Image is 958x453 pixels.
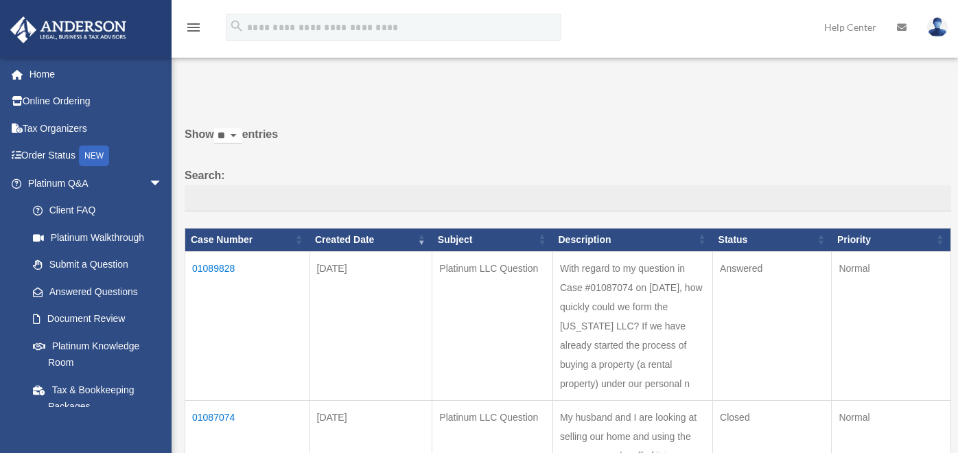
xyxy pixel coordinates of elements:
[19,305,176,333] a: Document Review
[10,142,183,170] a: Order StatusNEW
[10,88,183,115] a: Online Ordering
[309,228,432,251] th: Created Date: activate to sort column ascending
[19,251,176,279] a: Submit a Question
[10,60,183,88] a: Home
[432,228,553,251] th: Subject: activate to sort column ascending
[309,251,432,400] td: [DATE]
[832,251,951,400] td: Normal
[185,185,951,211] input: Search:
[229,19,244,34] i: search
[214,128,242,144] select: Showentries
[185,24,202,36] a: menu
[552,251,712,400] td: With regard to my question in Case #01087074 on [DATE], how quickly could we form the [US_STATE] ...
[185,228,310,251] th: Case Number: activate to sort column ascending
[19,278,170,305] a: Answered Questions
[19,332,176,376] a: Platinum Knowledge Room
[927,17,948,37] img: User Pic
[79,146,109,166] div: NEW
[713,251,832,400] td: Answered
[185,19,202,36] i: menu
[185,251,310,400] td: 01089828
[19,224,176,251] a: Platinum Walkthrough
[713,228,832,251] th: Status: activate to sort column ascending
[10,115,183,142] a: Tax Organizers
[149,170,176,198] span: arrow_drop_down
[19,197,176,224] a: Client FAQ
[185,125,951,158] label: Show entries
[10,170,176,197] a: Platinum Q&Aarrow_drop_down
[552,228,712,251] th: Description: activate to sort column ascending
[6,16,130,43] img: Anderson Advisors Platinum Portal
[185,166,951,211] label: Search:
[19,376,176,420] a: Tax & Bookkeeping Packages
[832,228,951,251] th: Priority: activate to sort column ascending
[432,251,553,400] td: Platinum LLC Question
